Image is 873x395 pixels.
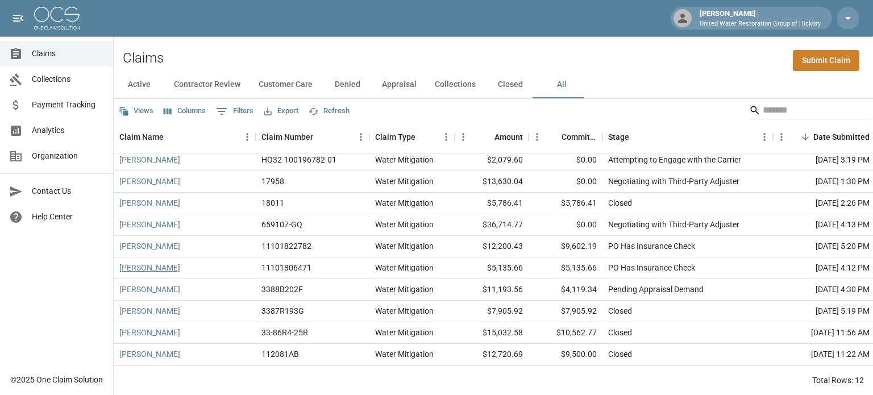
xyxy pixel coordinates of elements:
[529,171,602,193] div: $0.00
[455,128,472,145] button: Menu
[602,121,773,153] div: Stage
[261,327,308,338] div: 33-86R4-25R
[119,262,180,273] a: [PERSON_NAME]
[700,19,821,29] p: United Water Restoration Group of Hickory
[32,124,104,136] span: Analytics
[529,344,602,365] div: $9,500.00
[529,236,602,257] div: $9,602.19
[455,171,529,193] div: $13,630.04
[608,262,695,273] div: PO Has Insurance Check
[34,7,80,30] img: ocs-logo-white-transparent.png
[32,73,104,85] span: Collections
[529,322,602,344] div: $10,562.77
[455,149,529,171] div: $2,079.60
[10,374,103,385] div: © 2025 One Claim Solution
[756,128,773,145] button: Menu
[375,284,434,295] div: Water Mitigation
[261,197,284,209] div: 18011
[119,348,180,360] a: [PERSON_NAME]
[119,240,180,252] a: [PERSON_NAME]
[375,197,434,209] div: Water Mitigation
[32,185,104,197] span: Contact Us
[119,176,180,187] a: [PERSON_NAME]
[695,8,825,28] div: [PERSON_NAME]
[375,240,434,252] div: Water Mitigation
[373,71,426,98] button: Appraisal
[261,348,299,360] div: 112081AB
[119,305,180,317] a: [PERSON_NAME]
[546,129,562,145] button: Sort
[529,279,602,301] div: $4,119.34
[32,48,104,60] span: Claims
[608,305,632,317] div: Closed
[165,71,250,98] button: Contractor Review
[261,102,301,120] button: Export
[455,121,529,153] div: Amount
[213,102,256,120] button: Show filters
[455,214,529,236] div: $36,714.77
[455,236,529,257] div: $12,200.43
[608,327,632,338] div: Closed
[608,240,695,252] div: PO Has Insurance Check
[7,7,30,30] button: open drawer
[261,284,303,295] div: 3388B202F
[438,128,455,145] button: Menu
[369,121,455,153] div: Claim Type
[375,327,434,338] div: Water Mitigation
[608,348,632,360] div: Closed
[608,197,632,209] div: Closed
[123,50,164,66] h2: Claims
[116,102,156,120] button: Views
[161,102,209,120] button: Select columns
[261,219,302,230] div: 659107-GQ
[749,101,871,122] div: Search
[562,121,597,153] div: Committed Amount
[352,128,369,145] button: Menu
[479,129,494,145] button: Sort
[529,128,546,145] button: Menu
[32,211,104,223] span: Help Center
[261,262,311,273] div: 11101806471
[239,128,256,145] button: Menu
[375,121,415,153] div: Claim Type
[119,219,180,230] a: [PERSON_NAME]
[375,219,434,230] div: Water Mitigation
[261,305,304,317] div: 3387R193G
[114,121,256,153] div: Claim Name
[375,154,434,165] div: Water Mitigation
[32,99,104,111] span: Payment Tracking
[529,121,602,153] div: Committed Amount
[426,71,485,98] button: Collections
[114,71,873,98] div: dynamic tabs
[306,102,352,120] button: Refresh
[375,305,434,317] div: Water Mitigation
[375,262,434,273] div: Water Mitigation
[32,150,104,162] span: Organization
[608,154,741,165] div: Attempting to Engage with the Carrier
[812,375,864,386] div: Total Rows: 12
[261,240,311,252] div: 11101822782
[608,176,739,187] div: Negotiating with Third-Party Adjuster
[529,193,602,214] div: $5,786.41
[813,121,870,153] div: Date Submitted
[529,257,602,279] div: $5,135.66
[322,71,373,98] button: Denied
[455,193,529,214] div: $5,786.41
[119,197,180,209] a: [PERSON_NAME]
[773,128,790,145] button: Menu
[119,154,180,165] a: [PERSON_NAME]
[536,71,587,98] button: All
[485,71,536,98] button: Closed
[797,129,813,145] button: Sort
[455,301,529,322] div: $7,905.92
[114,71,165,98] button: Active
[608,121,629,153] div: Stage
[608,219,739,230] div: Negotiating with Third-Party Adjuster
[261,121,313,153] div: Claim Number
[529,214,602,236] div: $0.00
[164,129,180,145] button: Sort
[494,121,523,153] div: Amount
[608,284,704,295] div: Pending Appraisal Demand
[256,121,369,153] div: Claim Number
[793,50,859,71] a: Submit Claim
